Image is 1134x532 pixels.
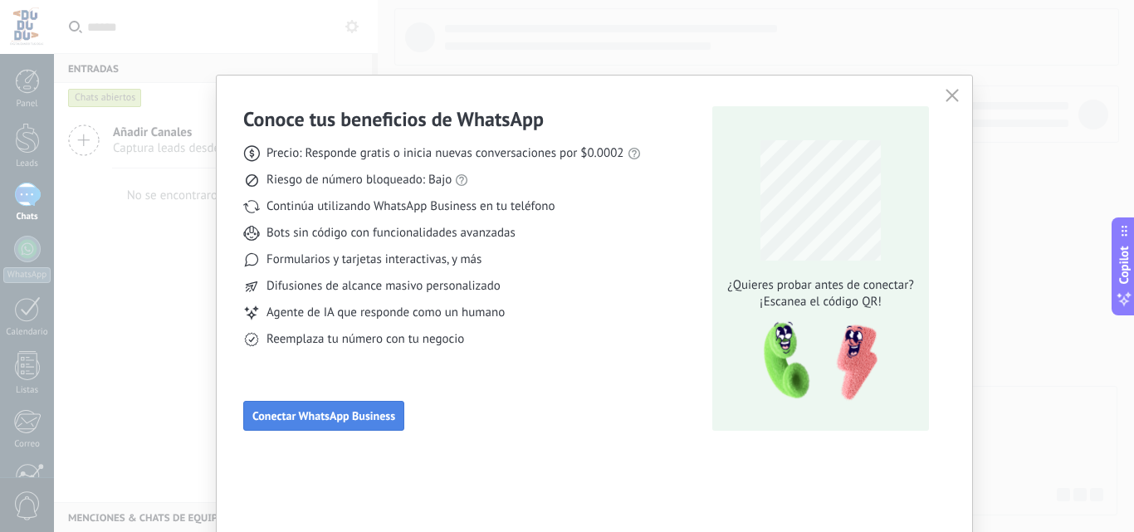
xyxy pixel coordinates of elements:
span: Difusiones de alcance masivo personalizado [266,278,501,295]
span: ¿Quieres probar antes de conectar? [723,277,919,294]
img: qr-pic-1x.png [750,317,881,406]
span: ¡Escanea el código QR! [723,294,919,310]
span: Precio: Responde gratis o inicia nuevas conversaciones por $0.0002 [266,145,624,162]
h3: Conoce tus beneficios de WhatsApp [243,106,544,132]
span: Continúa utilizando WhatsApp Business en tu teléfono [266,198,555,215]
span: Bots sin código con funcionalidades avanzadas [266,225,516,242]
span: Riesgo de número bloqueado: Bajo [266,172,452,188]
button: Conectar WhatsApp Business [243,401,404,431]
span: Reemplaza tu número con tu negocio [266,331,464,348]
span: Formularios y tarjetas interactivas, y más [266,251,481,268]
span: Conectar WhatsApp Business [252,410,395,422]
span: Copilot [1116,246,1132,284]
span: Agente de IA que responde como un humano [266,305,505,321]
